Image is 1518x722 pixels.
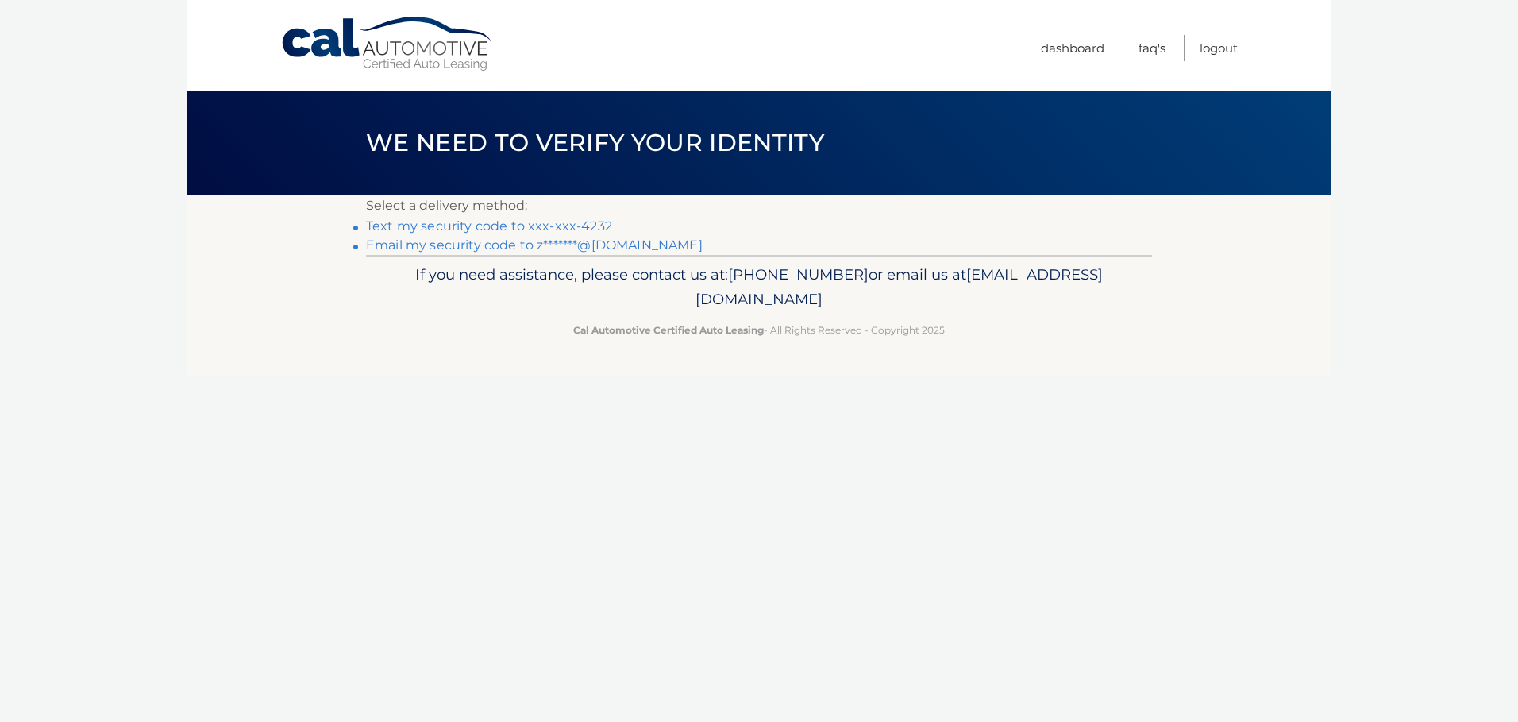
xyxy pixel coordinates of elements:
strong: Cal Automotive Certified Auto Leasing [573,324,764,336]
span: [PHONE_NUMBER] [728,265,869,284]
p: - All Rights Reserved - Copyright 2025 [376,322,1142,338]
p: Select a delivery method: [366,195,1152,217]
a: Dashboard [1041,35,1104,61]
a: Cal Automotive [280,16,495,72]
a: FAQ's [1138,35,1165,61]
a: Logout [1200,35,1238,61]
a: Text my security code to xxx-xxx-4232 [366,218,612,234]
a: Email my security code to z*******@[DOMAIN_NAME] [366,237,703,253]
p: If you need assistance, please contact us at: or email us at [376,262,1142,313]
span: We need to verify your identity [366,128,824,157]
